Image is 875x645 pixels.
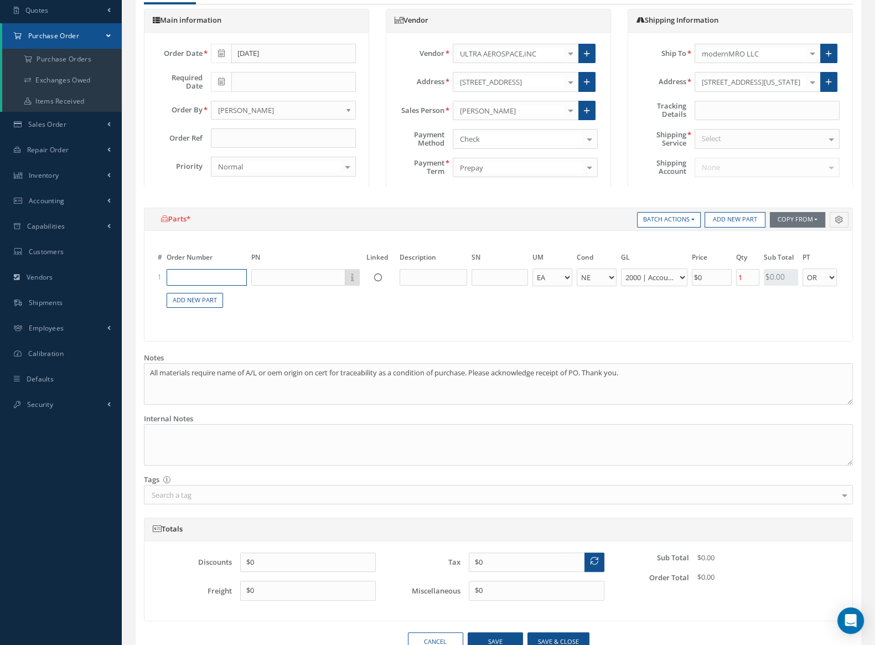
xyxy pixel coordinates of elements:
span: Customers [29,247,64,256]
label: Internal Notes [144,415,193,423]
a: Exchanges Owed [2,70,122,91]
button: Add New Part [705,212,765,228]
span: Quotes [25,6,49,15]
span: Vendors [27,272,53,282]
span: Capabilities [27,221,65,231]
span: $0.00 [697,553,715,563]
span: modernMRO LLC [699,48,806,59]
span: Sales Order [28,120,66,129]
a: Items Received [2,91,122,112]
th: # [156,242,164,267]
label: Order Date [149,49,203,58]
a: Purchase Orders [2,49,122,70]
div: Open Intercom Messenger [837,607,864,634]
label: Shipping Service [633,131,686,147]
th: GL [619,242,690,267]
span: Employees [29,323,64,333]
span: Repair Order [27,145,69,154]
span: Security [27,400,53,409]
label: Priority [149,162,203,171]
th: PT [800,242,839,267]
label: Sub Total [613,554,689,562]
span: [PERSON_NAME] [218,104,341,117]
th: PN [249,242,364,267]
h5: Main information [153,16,360,25]
span: Select [699,133,721,145]
label: Payment Term [391,159,444,176]
th: Sub Total [762,242,800,267]
th: Cond [574,242,619,267]
span: Prepay [457,162,583,173]
h5: Vendor [395,16,602,25]
span: This Part is not linked to a work order part or a sales order part [366,270,395,284]
label: Sales Person [391,106,444,115]
label: Order By [149,106,203,114]
th: Description [397,242,469,267]
label: Tracking Details [633,102,686,118]
span: [PERSON_NAME] [457,105,564,116]
label: Freight [156,587,232,595]
label: Tags [144,476,159,484]
div: $0.00 [764,269,798,286]
div: Button group with nested dropdown [637,212,853,228]
span: [STREET_ADDRESS][US_STATE] [699,76,806,87]
span: Defaults [27,374,54,384]
label: Payment Method [391,131,444,147]
h5: Totals [153,525,844,534]
label: Miscellaneous [384,587,460,595]
h5: Shipping Information [636,16,844,25]
a: Add New Part [167,293,223,308]
label: Tax [384,558,460,566]
span: ULTRA AEROSPACE,INC [457,48,564,59]
th: UM [530,242,574,267]
th: SN [469,242,530,267]
span: Inventory [29,171,59,180]
h5: Parts [161,215,629,224]
span: $0.00 [697,572,715,582]
th: Order Number [164,242,249,267]
label: Address [391,78,444,86]
th: Linked [364,242,397,267]
span: Calibration [28,349,64,358]
th: Qty [734,242,762,267]
button: Batch Actions [637,212,701,228]
td: 1 [156,267,164,288]
label: Order Ref [149,134,203,142]
span: Check [457,133,583,145]
span: [STREET_ADDRESS] [457,76,564,87]
th: Price [690,242,734,267]
label: Ship To [633,49,686,58]
label: Required Date [149,74,203,90]
span: Purchase Order [28,31,79,40]
label: Order Total [613,574,689,582]
span: Shipments [29,298,63,307]
button: Copy From [770,212,825,228]
label: Vendor [391,49,444,58]
span: Normal [215,161,341,172]
label: Shipping Account [633,159,686,176]
span: Accounting [29,196,65,205]
label: Address [633,78,686,86]
a: Purchase Order [2,23,122,49]
label: Notes [144,354,164,362]
label: Discounts [156,558,232,566]
span: Search a tag [149,490,191,501]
